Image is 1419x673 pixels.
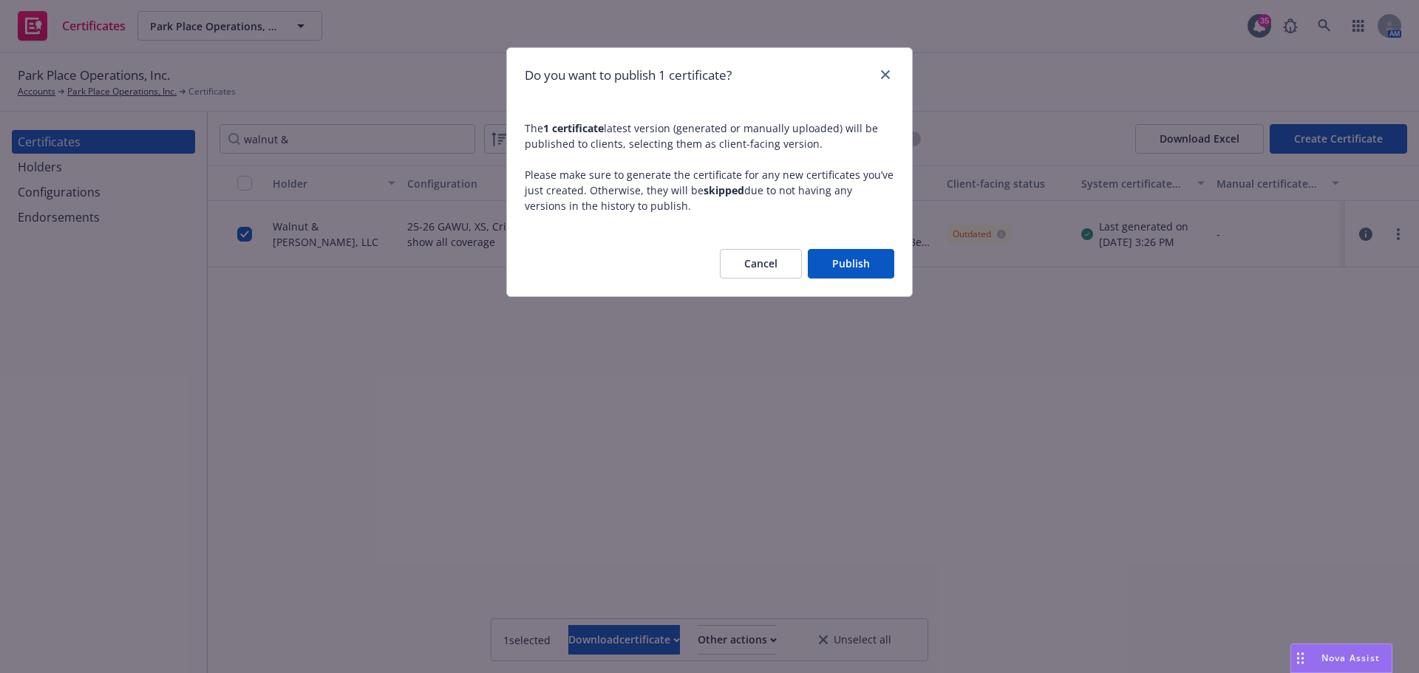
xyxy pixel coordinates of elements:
[1321,652,1380,664] span: Nova Assist
[877,66,894,83] a: close
[808,249,894,279] button: Publish
[1291,644,1310,672] div: Drag to move
[525,66,732,85] h1: Do you want to publish 1 certificate?
[704,183,744,197] b: skipped
[543,121,604,135] b: 1 certificate
[525,167,894,213] p: Please make sure to generate the certificate for any new certificates you’ve just created. Otherw...
[1290,643,1392,673] button: Nova Assist
[720,249,802,279] button: Cancel
[525,120,894,151] p: The latest version (generated or manually uploaded) will be published to clients, selecting them ...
